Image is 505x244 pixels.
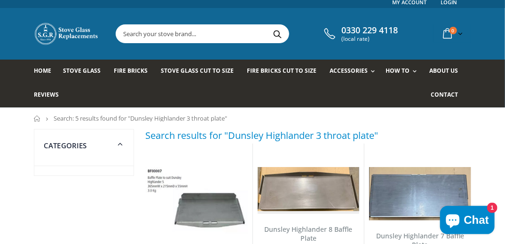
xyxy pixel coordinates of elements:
[114,67,148,75] span: Fire Bricks
[429,67,458,75] span: About us
[330,67,368,75] span: Accessories
[450,27,457,34] span: 0
[34,115,41,122] a: Home
[330,60,379,84] a: Accessories
[369,167,471,221] img: Dunsley Highlander 7 Baffle Plate
[146,167,248,234] img: Dunsley Highlander 5 Baffle Plate
[429,60,465,84] a: About us
[247,60,324,84] a: Fire Bricks Cut To Size
[267,25,288,43] button: Search
[34,67,51,75] span: Home
[34,22,100,46] img: Stove Glass Replacement
[161,60,241,84] a: Stove Glass Cut To Size
[431,84,465,107] a: Contact
[63,60,108,84] a: Stove Glass
[34,91,59,99] span: Reviews
[116,25,375,43] input: Search your stove brand...
[258,167,360,211] img: Dunsley Highlander 8 Baffle Plate
[161,67,234,75] span: Stove Glass Cut To Size
[386,67,410,75] span: How To
[114,60,155,84] a: Fire Bricks
[437,206,497,236] inbox-online-store-chat: Shopify online store chat
[264,225,352,243] a: Dunsley Highlander 8 Baffle Plate
[44,141,87,150] span: Categories
[386,60,421,84] a: How To
[247,67,316,75] span: Fire Bricks Cut To Size
[34,84,66,107] a: Reviews
[63,67,101,75] span: Stove Glass
[145,129,378,142] h3: Search results for "Dunsley Highlander 3 throat plate"
[440,24,465,43] a: 0
[431,91,458,99] span: Contact
[34,60,58,84] a: Home
[54,114,227,122] span: Search: 5 results found for "Dunsley Highlander 3 throat plate"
